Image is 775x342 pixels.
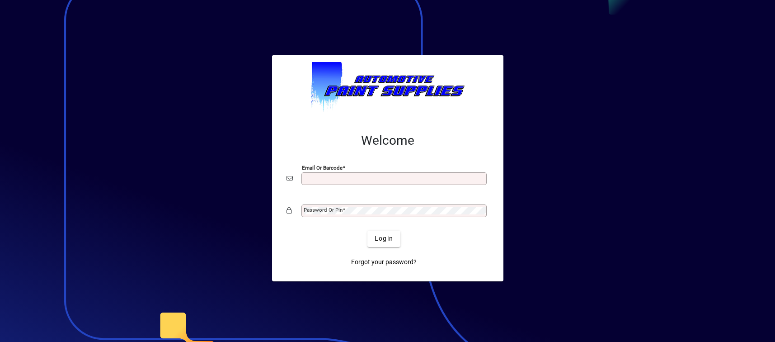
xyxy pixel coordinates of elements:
h2: Welcome [287,133,489,148]
mat-label: Email or Barcode [302,164,343,171]
span: Login [375,234,393,243]
button: Login [367,231,400,247]
a: Forgot your password? [348,254,420,271]
mat-label: Password or Pin [304,207,343,213]
span: Forgot your password? [351,257,417,267]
